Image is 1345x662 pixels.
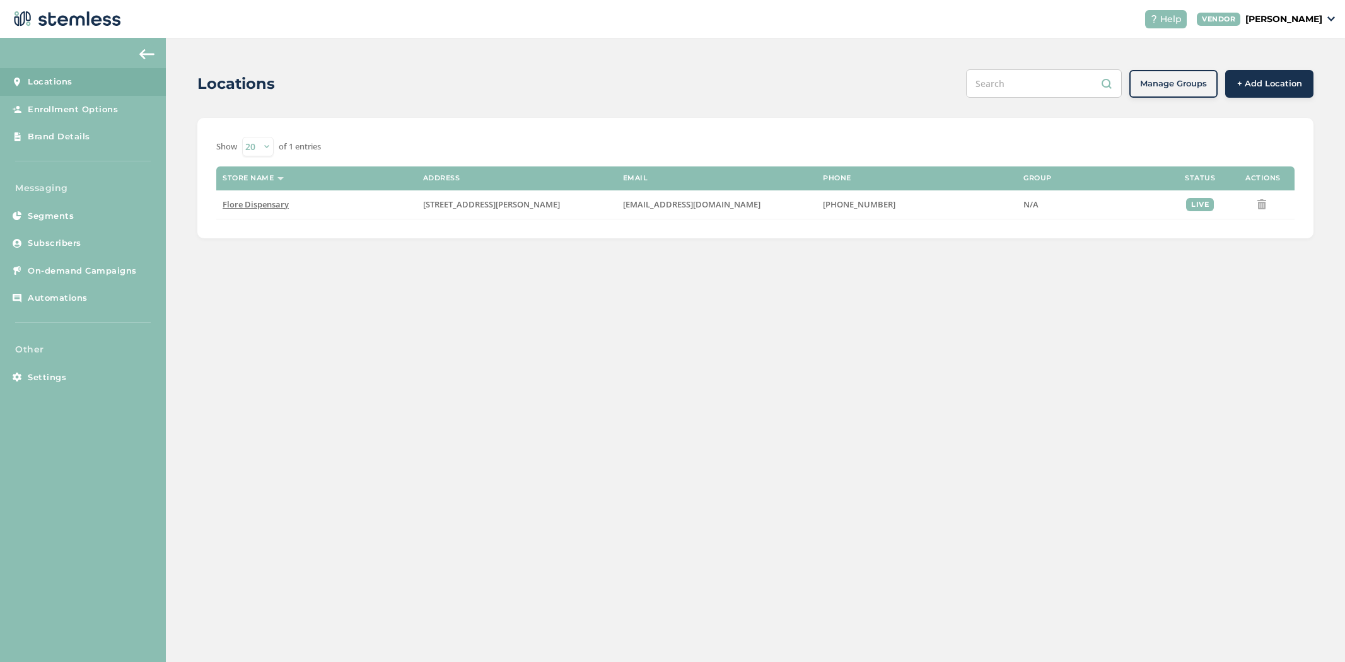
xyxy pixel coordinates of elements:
[1150,15,1158,23] img: icon-help-white-03924b79.svg
[823,174,851,182] label: Phone
[1197,13,1240,26] div: VENDOR
[28,265,137,277] span: On-demand Campaigns
[1129,70,1218,98] button: Manage Groups
[1327,16,1335,21] img: icon_down-arrow-small-66adaf34.svg
[10,6,121,32] img: logo-dark-0685b13c.svg
[1185,174,1215,182] label: Status
[139,49,154,59] img: icon-arrow-back-accent-c549486e.svg
[28,103,118,116] span: Enrollment Options
[623,174,648,182] label: Email
[1160,13,1182,26] span: Help
[623,199,760,210] span: [EMAIL_ADDRESS][DOMAIN_NAME]
[1140,78,1207,90] span: Manage Groups
[28,237,81,250] span: Subscribers
[223,199,410,210] label: Flore Dispensary
[216,141,237,153] label: Show
[28,131,90,143] span: Brand Details
[223,174,274,182] label: Store name
[28,371,66,384] span: Settings
[1237,78,1302,90] span: + Add Location
[1023,174,1052,182] label: Group
[1023,199,1162,210] label: N/A
[623,199,810,210] label: assistance@theflorestore.com
[28,292,88,305] span: Automations
[423,174,460,182] label: Address
[423,199,610,210] label: 258 Noe Street
[197,73,275,95] h2: Locations
[966,69,1122,98] input: Search
[1231,166,1295,190] th: Actions
[1282,601,1345,662] iframe: Chat Widget
[28,210,74,223] span: Segments
[1186,198,1214,211] div: live
[223,199,289,210] span: Flore Dispensary
[277,177,284,180] img: icon-sort-1e1d7615.svg
[28,76,73,88] span: Locations
[423,199,560,210] span: [STREET_ADDRESS][PERSON_NAME]
[823,199,895,210] span: [PHONE_NUMBER]
[823,199,1011,210] label: (501) 444-2804
[1225,70,1313,98] button: + Add Location
[1245,13,1322,26] p: [PERSON_NAME]
[279,141,321,153] label: of 1 entries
